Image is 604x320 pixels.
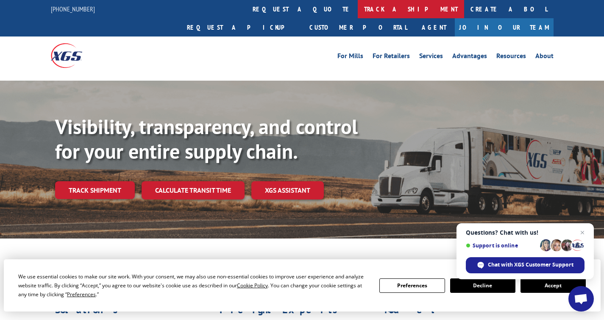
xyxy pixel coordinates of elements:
a: For Mills [337,53,363,62]
b: Visibility, transparency, and control for your entire supply chain. [55,113,358,164]
a: Join Our Team [455,18,554,36]
span: Cookie Policy [237,282,268,289]
a: [PHONE_NUMBER] [51,5,95,13]
div: We use essential cookies to make our site work. With your consent, we may also use non-essential ... [18,272,369,299]
a: About [535,53,554,62]
button: Preferences [379,278,445,293]
a: Agent [413,18,455,36]
span: Questions? Chat with us! [466,229,585,236]
a: Customer Portal [303,18,413,36]
div: Open chat [568,286,594,312]
a: Services [419,53,443,62]
a: For Retailers [373,53,410,62]
button: Accept [520,278,586,293]
span: Support is online [466,242,537,249]
a: Track shipment [55,181,135,199]
span: Close chat [577,227,587,238]
a: Calculate transit time [142,181,245,199]
span: Chat with XGS Customer Support [488,261,573,269]
a: Request a pickup [181,18,303,36]
a: XGS ASSISTANT [251,181,324,199]
a: Resources [496,53,526,62]
button: Decline [450,278,515,293]
div: Chat with XGS Customer Support [466,257,585,273]
a: Advantages [452,53,487,62]
span: Preferences [67,291,96,298]
div: Cookie Consent Prompt [4,259,601,312]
